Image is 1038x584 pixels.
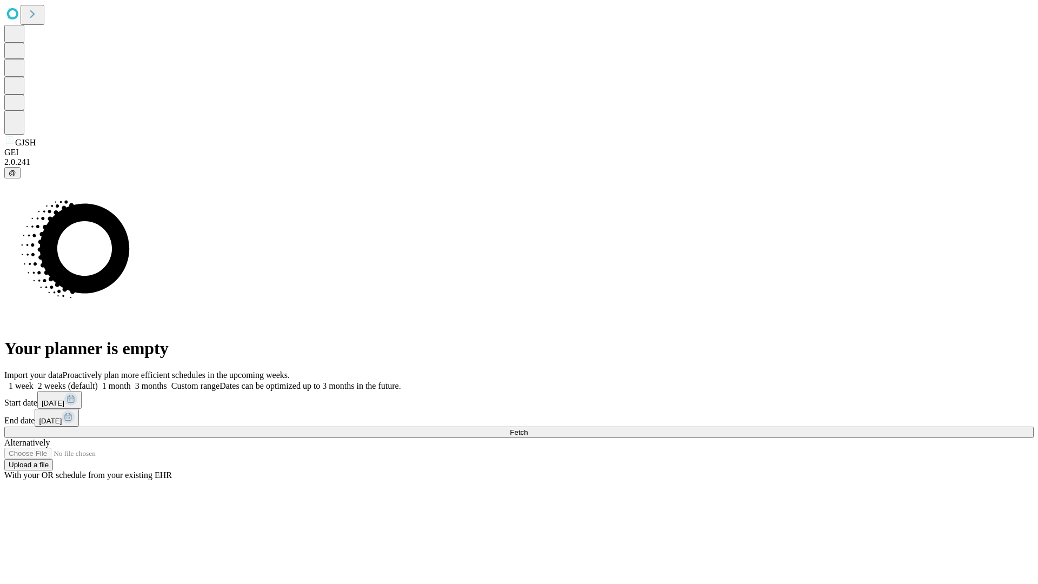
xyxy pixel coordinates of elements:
button: [DATE] [37,391,82,409]
button: Upload a file [4,459,53,470]
button: [DATE] [35,409,79,427]
span: 1 month [102,381,131,390]
span: Proactively plan more efficient schedules in the upcoming weeks. [63,370,290,380]
span: @ [9,169,16,177]
span: 2 weeks (default) [38,381,98,390]
span: 1 week [9,381,34,390]
div: GEI [4,148,1034,157]
div: End date [4,409,1034,427]
span: [DATE] [39,417,62,425]
span: 3 months [135,381,167,390]
div: Start date [4,391,1034,409]
span: GJSH [15,138,36,147]
span: Custom range [171,381,219,390]
span: Fetch [510,428,528,436]
h1: Your planner is empty [4,339,1034,359]
span: Alternatively [4,438,50,447]
button: Fetch [4,427,1034,438]
button: @ [4,167,21,178]
span: With your OR schedule from your existing EHR [4,470,172,480]
span: Import your data [4,370,63,380]
div: 2.0.241 [4,157,1034,167]
span: Dates can be optimized up to 3 months in the future. [219,381,401,390]
span: [DATE] [42,399,64,407]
